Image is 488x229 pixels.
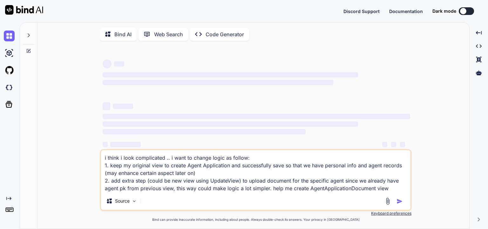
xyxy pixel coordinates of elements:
span: ‌ [103,72,358,77]
span: ‌ [103,114,410,119]
img: attachment [384,198,391,205]
img: ai-studio [4,48,15,59]
p: Code Generator [206,31,244,38]
span: ‌ [400,142,405,147]
span: ‌ [103,59,112,68]
span: Dark mode [432,8,456,14]
span: Discord Support [343,9,380,14]
img: Bind AI [5,5,43,15]
span: ‌ [110,142,141,147]
p: Web Search [154,31,183,38]
img: githubLight [4,65,15,76]
span: Documentation [389,9,423,14]
span: ‌ [103,129,306,134]
button: Discord Support [343,8,380,15]
span: ‌ [391,142,396,147]
span: ‌ [114,61,124,66]
span: ‌ [103,80,333,85]
button: Documentation [389,8,423,15]
p: Bind AI [114,31,132,38]
p: Source [115,198,130,204]
span: ‌ [103,102,110,110]
span: ‌ [103,142,108,147]
img: darkCloudIdeIcon [4,82,15,93]
span: ‌ [113,104,133,109]
textarea: i think i look complicated .. i want to change logic as follow: 1. keep my original view to creat... [101,150,410,192]
p: Keyboard preferences [100,211,411,216]
img: Pick Models [132,198,137,204]
span: ‌ [103,121,358,127]
p: Bind can provide inaccurate information, including about people. Always double-check its answers.... [100,217,411,222]
img: icon [396,198,403,205]
img: chat [4,31,15,41]
span: ‌ [382,142,387,147]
